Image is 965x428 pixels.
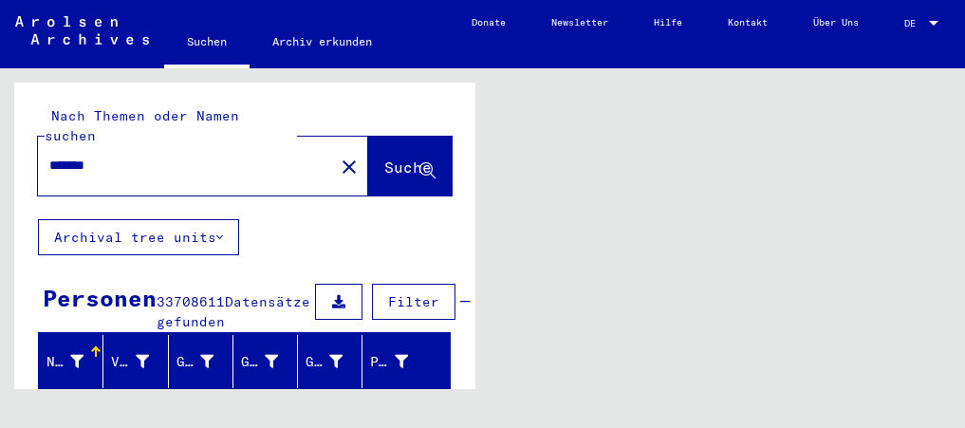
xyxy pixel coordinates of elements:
[46,352,84,372] div: Nachname
[241,346,302,377] div: Geburt‏
[45,107,239,144] mat-label: Nach Themen oder Namen suchen
[370,346,431,377] div: Prisoner #
[157,293,310,330] span: Datensätze gefunden
[904,18,925,28] span: DE
[43,281,157,315] div: Personen
[38,219,239,255] button: Archival tree units
[157,293,225,310] span: 33708611
[233,335,298,388] mat-header-cell: Geburt‏
[368,137,452,195] button: Suche
[46,346,107,377] div: Nachname
[370,352,407,372] div: Prisoner #
[306,352,343,372] div: Geburtsdatum
[111,352,148,372] div: Vorname
[306,346,366,377] div: Geburtsdatum
[362,335,449,388] mat-header-cell: Prisoner #
[330,147,368,185] button: Clear
[15,16,149,45] img: Arolsen_neg.svg
[241,352,278,372] div: Geburt‏
[111,346,172,377] div: Vorname
[250,19,395,65] a: Archiv erkunden
[176,346,237,377] div: Geburtsname
[164,19,250,68] a: Suchen
[388,293,439,310] span: Filter
[169,335,233,388] mat-header-cell: Geburtsname
[298,335,362,388] mat-header-cell: Geburtsdatum
[39,335,103,388] mat-header-cell: Nachname
[372,284,455,320] button: Filter
[384,158,432,177] span: Suche
[103,335,168,388] mat-header-cell: Vorname
[338,156,361,178] mat-icon: close
[176,352,213,372] div: Geburtsname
